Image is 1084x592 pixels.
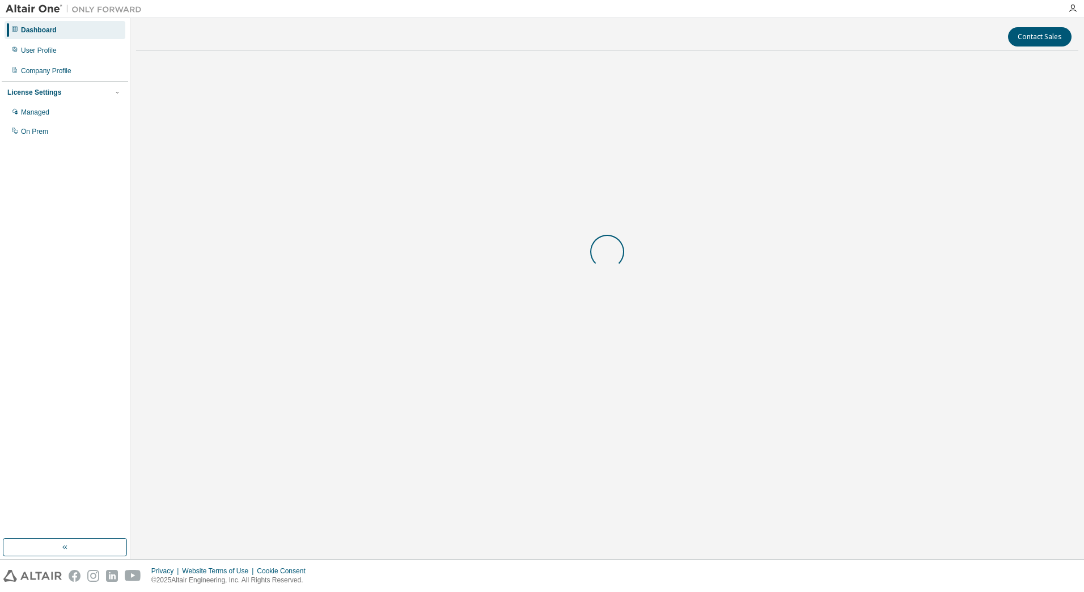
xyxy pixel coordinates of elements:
div: On Prem [21,127,48,136]
img: youtube.svg [125,570,141,582]
img: altair_logo.svg [3,570,62,582]
img: facebook.svg [69,570,81,582]
div: User Profile [21,46,57,55]
img: Altair One [6,3,147,15]
img: linkedin.svg [106,570,118,582]
p: © 2025 Altair Engineering, Inc. All Rights Reserved. [151,576,312,585]
img: instagram.svg [87,570,99,582]
div: Cookie Consent [257,566,312,576]
button: Contact Sales [1008,27,1072,46]
div: Dashboard [21,26,57,35]
div: Website Terms of Use [182,566,257,576]
div: Managed [21,108,49,117]
div: Company Profile [21,66,71,75]
div: License Settings [7,88,61,97]
div: Privacy [151,566,182,576]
